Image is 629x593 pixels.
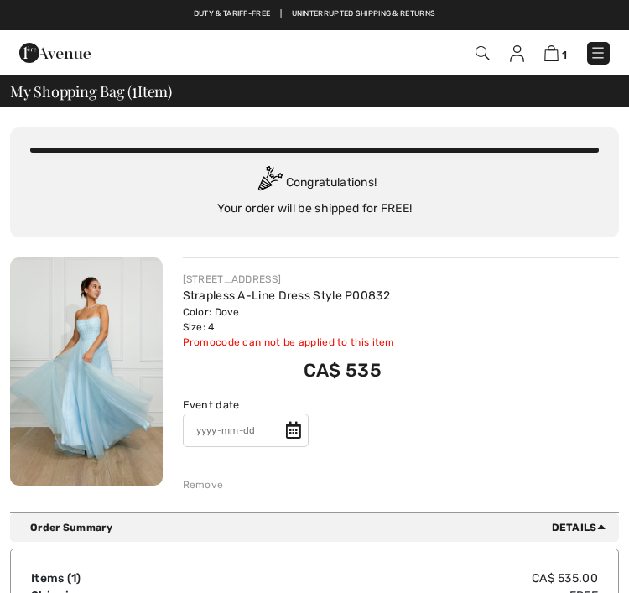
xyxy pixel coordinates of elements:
[183,289,391,303] a: Strapless A-Line Dress Style P00832
[229,570,598,587] td: CA$ 535.00
[71,571,76,585] span: 1
[31,570,229,587] td: Items ( )
[510,45,524,62] img: My Info
[562,49,567,61] span: 1
[476,46,490,60] img: Search
[544,45,559,61] img: Shopping Bag
[183,272,395,287] div: [STREET_ADDRESS]
[183,304,395,335] div: Color: Dove Size: 4
[10,84,172,99] span: My Shopping Bag ( Item)
[19,45,91,60] a: 1ère Avenue
[183,414,309,447] input: yyyy-mm-dd
[183,335,395,350] div: Promocode can not be applied to this item
[304,359,382,382] span: CA$ 535
[183,398,395,414] div: Event date
[590,44,606,61] img: Menu
[132,81,138,100] span: 1
[30,166,599,217] div: Congratulations! Your order will be shipped for FREE!
[30,520,612,535] div: Order Summary
[552,520,612,535] span: Details
[10,257,163,486] img: Strapless A-Line Dress Style P00832
[252,166,286,200] img: Congratulation2.svg
[19,36,91,70] img: 1ère Avenue
[544,44,567,62] a: 1
[183,477,224,492] div: Remove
